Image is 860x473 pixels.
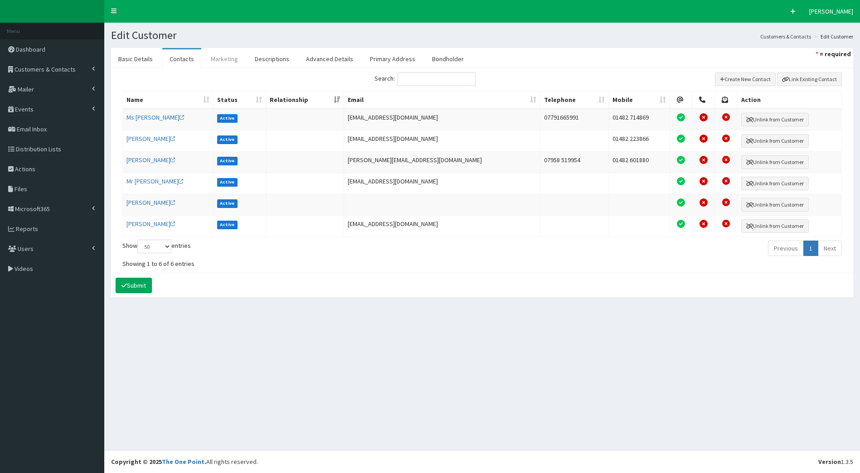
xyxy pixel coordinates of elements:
[217,135,238,144] label: Active
[15,185,27,193] span: Files
[18,85,34,93] span: Mailer
[609,130,670,151] td: 01482 223866
[248,49,296,68] a: Descriptions
[126,135,175,143] a: [PERSON_NAME]
[126,220,175,228] a: [PERSON_NAME]
[818,458,841,466] b: Version
[344,92,540,109] th: Email: activate to sort column ascending
[116,278,152,293] button: Submit
[126,156,175,164] a: [PERSON_NAME]
[16,225,38,233] span: Reports
[217,199,238,208] label: Active
[122,240,191,253] label: Show entries
[16,145,61,153] span: Distribution Lists
[768,241,804,256] a: Previous
[217,157,238,165] label: Active
[15,165,35,173] span: Actions
[820,50,851,58] strong: = required
[818,241,842,256] a: Next
[299,49,360,68] a: Advanced Details
[15,65,76,73] span: Customers & Contacts
[540,92,609,109] th: Telephone: activate to sort column ascending
[266,92,344,109] th: Relationship: activate to sort column ascending
[344,215,540,236] td: [EMAIL_ADDRESS][DOMAIN_NAME]
[16,45,45,53] span: Dashboard
[214,92,266,109] th: Status: activate to sort column ascending
[104,450,860,473] footer: All rights reserved.
[741,219,809,233] button: Unlink from Customer
[715,92,738,109] th: Post Permission
[609,151,670,173] td: 01482 601880
[812,33,853,40] li: Edit Customer
[122,256,353,268] div: Showing 1 to 6 of 6 entries
[15,105,34,113] span: Events
[741,155,809,169] button: Unlink from Customer
[741,113,809,126] button: Unlink from Customer
[344,173,540,194] td: [EMAIL_ADDRESS][DOMAIN_NAME]
[692,92,715,109] th: Telephone Permission
[126,198,175,207] a: [PERSON_NAME]
[540,151,609,173] td: 07958 519954
[374,72,476,86] label: Search:
[126,177,184,185] a: Mr [PERSON_NAME]
[162,49,201,68] a: Contacts
[609,109,670,130] td: 01482 714869
[111,29,853,41] h1: Edit Customer
[344,130,540,151] td: [EMAIL_ADDRESS][DOMAIN_NAME]
[123,92,214,109] th: Name: activate to sort column ascending
[111,49,160,68] a: Basic Details
[425,49,471,68] a: Bondholder
[204,49,245,68] a: Marketing
[111,458,206,466] strong: Copyright © 2025 .
[217,178,238,186] label: Active
[17,125,47,133] span: Email Inbox
[363,49,423,68] a: Primary Address
[741,134,809,148] button: Unlink from Customer
[15,205,50,213] span: Microsoft365
[809,7,853,15] span: [PERSON_NAME]
[217,114,238,122] label: Active
[760,33,811,40] a: Customers & Contacts
[398,72,476,86] input: Search:
[344,151,540,173] td: [PERSON_NAME][EMAIL_ADDRESS][DOMAIN_NAME]
[162,458,204,466] a: The One Point
[126,113,185,121] a: Ms [PERSON_NAME]
[344,109,540,130] td: [EMAIL_ADDRESS][DOMAIN_NAME]
[15,265,33,273] span: Videos
[609,92,670,109] th: Mobile: activate to sort column ascending
[738,92,842,109] th: Action
[670,92,693,109] th: Email Permission
[18,245,34,253] span: Users
[715,72,776,86] button: Create New Contact
[741,198,809,212] button: Unlink from Customer
[137,240,171,253] select: Showentries
[741,177,809,190] button: Unlink from Customer
[803,241,818,256] a: 1
[818,457,853,466] div: 1.3.5
[540,109,609,130] td: 07791665991
[217,221,238,229] label: Active
[777,72,842,86] button: Link Existing Contact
